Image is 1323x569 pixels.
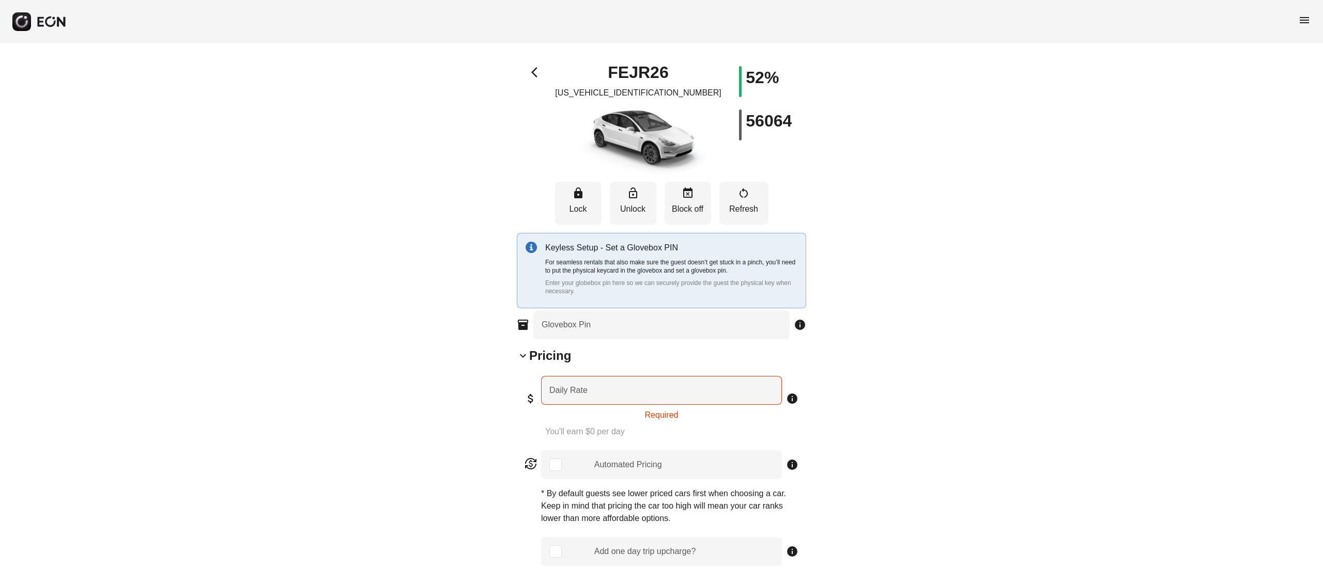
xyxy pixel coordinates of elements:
[794,319,806,331] span: info
[541,487,798,525] p: * By default guests see lower priced cars first when choosing a car. Keep in mind that pricing th...
[1298,14,1311,26] span: menu
[555,87,721,99] p: [US_VEHICLE_IDENTIFICATION_NUMBER]
[542,319,591,331] label: Glovebox Pin
[531,66,544,78] span: arrow_back_ios
[786,392,798,405] span: info
[525,392,537,405] span: attach_money
[608,66,668,78] h1: FEJR26
[545,242,797,254] p: Keyless Setup - Set a Glovebox PIN
[670,203,706,215] p: Block off
[566,103,711,176] img: car
[786,545,798,558] span: info
[746,115,792,127] h1: 56064
[572,187,584,199] span: lock
[719,182,768,225] button: Refresh
[549,384,588,397] label: Daily Rate
[517,319,529,331] span: inventory_2
[560,203,596,215] p: Lock
[594,459,662,471] div: Automated Pricing
[545,425,798,438] p: You'll earn $0 per day
[665,182,711,225] button: Block off
[517,350,529,362] span: keyboard_arrow_down
[525,457,537,470] span: currency_exchange
[615,203,651,215] p: Unlock
[682,187,694,199] span: event_busy
[541,405,782,421] div: Required
[737,187,750,199] span: restart_alt
[610,182,656,225] button: Unlock
[627,187,639,199] span: lock_open
[529,347,571,364] h2: Pricing
[526,242,537,253] img: info
[555,182,602,225] button: Lock
[786,459,798,471] span: info
[725,203,763,215] p: Refresh
[545,258,797,275] p: For seamless rentals that also make sure the guest doesn’t get stuck in a pinch, you’ll need to p...
[545,279,797,295] p: Enter your globebox pin here so we can securely provide the guest the physical key when necessary.
[746,71,779,84] h1: 52%
[594,545,696,558] div: Add one day trip upcharge?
